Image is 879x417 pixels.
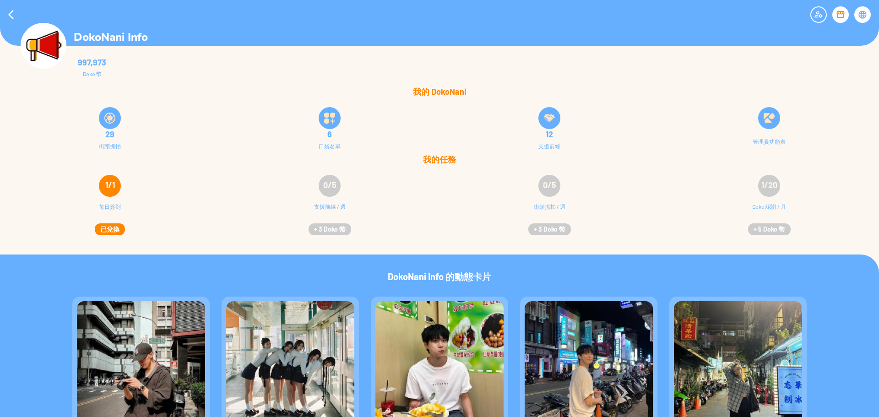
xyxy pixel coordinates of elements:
[543,180,556,190] span: 0/5
[748,223,791,235] button: + 5 Doko 幣
[309,223,351,235] button: + 3 Doko 幣
[74,30,148,45] p: DokoNani Info
[99,202,121,221] div: 每日簽到
[528,223,571,235] button: + 3 Doko 幣
[314,202,346,221] div: 支援前線 / 週
[319,143,341,149] div: 口袋名單
[105,180,115,190] span: 1/1
[445,130,654,139] div: 12
[753,138,786,145] div: 管理員功能表
[764,113,775,124] img: Doko_logo.svg
[761,180,777,190] span: 1/20
[5,130,214,139] div: 29
[225,130,434,139] div: 6
[78,58,106,67] div: 997,973
[534,202,565,221] div: 街頭抓拍 / 週
[752,202,786,221] div: Doko 認證 / 月
[78,70,106,77] div: Doko 幣
[544,113,555,124] img: frontLineSupply.svg
[104,113,115,124] img: snapShot.svg
[323,180,336,190] span: 0/5
[95,223,125,235] button: 已兌換
[99,143,121,149] div: 街頭抓拍
[538,143,560,149] div: 支援前線
[21,23,66,69] img: Visruth.jpg not found
[324,113,335,124] img: bucketListIcon.svg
